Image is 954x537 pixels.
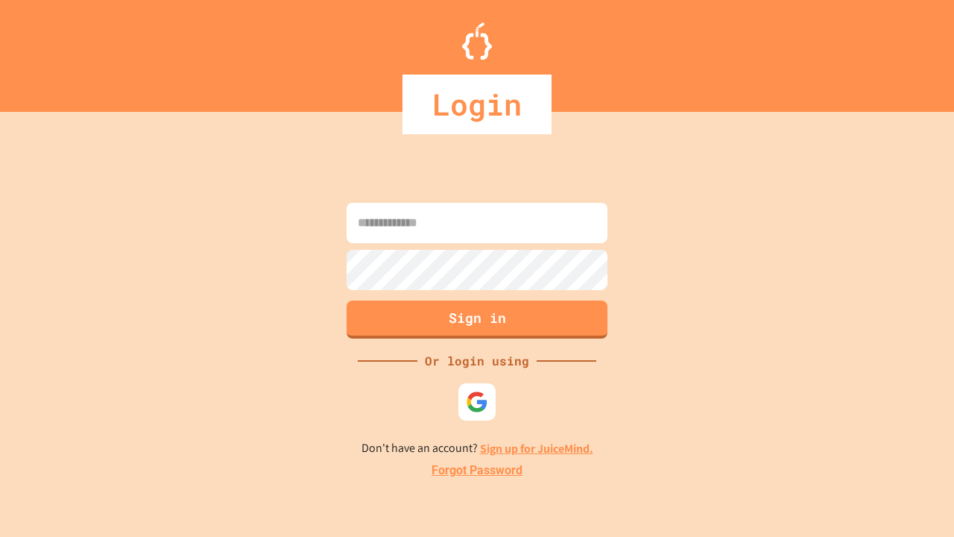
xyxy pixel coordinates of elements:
[462,22,492,60] img: Logo.svg
[480,441,593,456] a: Sign up for JuiceMind.
[347,301,607,339] button: Sign in
[417,352,537,370] div: Or login using
[466,391,488,413] img: google-icon.svg
[402,75,552,134] div: Login
[432,462,522,480] a: Forgot Password
[361,439,593,458] p: Don't have an account?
